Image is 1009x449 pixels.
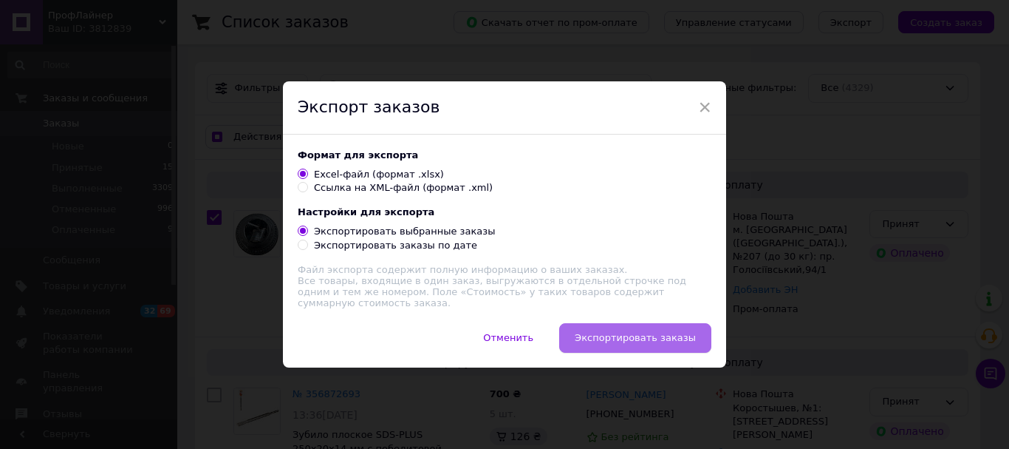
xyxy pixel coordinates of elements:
span: Отменить [483,332,533,343]
button: Отменить [468,323,549,353]
div: Excel-файл (формат .xlsx) [314,168,444,181]
span: × [698,95,711,120]
div: Экспортировать заказы по дате [314,239,477,252]
div: Ссылка на XML-файл (формат .xml) [314,181,493,195]
div: Экспортировать выбранные заказы [314,225,495,238]
div: Все товары, входящие в один заказ, выгружаются в отдельной строчке под одним и тем же номером. По... [298,264,711,308]
div: Экспорт заказов [283,81,726,135]
button: Экспортировать заказы [559,323,711,353]
span: Экспортировать заказы [575,332,696,343]
div: Формат для экспорта [298,149,711,161]
div: Файл экспорта содержит полную информацию о ваших заказах. [298,264,711,275]
div: Настройки для экспорта [298,206,711,217]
